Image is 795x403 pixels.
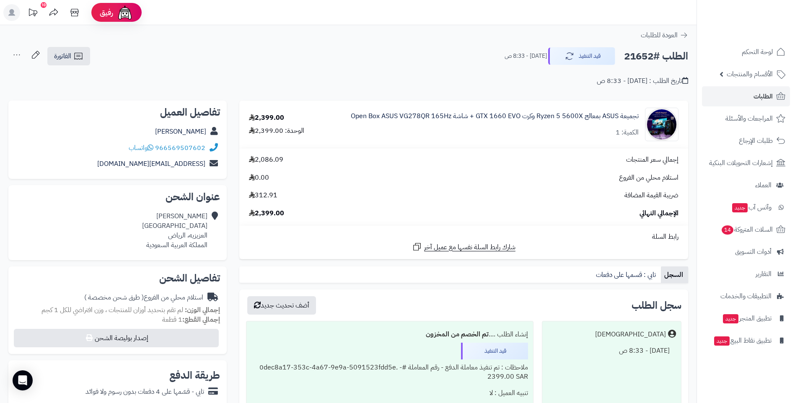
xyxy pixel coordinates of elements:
[155,127,206,137] a: [PERSON_NAME]
[142,212,207,250] div: [PERSON_NAME] [GEOGRAPHIC_DATA] العزيزيه، الرياض المملكة العربية السعودية
[548,47,615,65] button: قيد التنفيذ
[756,268,772,280] span: التقارير
[251,385,528,401] div: تنبيه العميل : لا
[84,292,144,302] span: ( طرق شحن مخصصة )
[720,290,772,302] span: التطبيقات والخدمات
[624,48,688,65] h2: الطلب #21652
[702,220,790,240] a: السلات المتروكة14
[616,128,639,137] div: الكمية: 1
[505,52,547,60] small: [DATE] - 8:33 ص
[725,113,773,124] span: المراجعات والأسئلة
[249,191,277,200] span: 312.91
[702,331,790,351] a: تطبيق نقاط البيعجديد
[249,209,284,218] span: 2,399.00
[702,175,790,195] a: العملاء
[41,2,47,8] div: 10
[162,315,220,325] small: 1 قطعة
[732,203,748,212] span: جديد
[182,315,220,325] strong: إجمالي القطع:
[619,173,678,183] span: استلام محلي من الفروع
[426,329,489,339] b: تم الخصم من المخزون
[13,370,33,390] div: Open Intercom Messenger
[251,326,528,343] div: إنشاء الطلب ....
[249,173,269,183] span: 0.00
[641,30,688,40] a: العودة للطلبات
[632,300,681,310] h3: سجل الطلب
[185,305,220,315] strong: إجمالي الوزن:
[100,8,113,18] span: رفيق
[22,4,43,23] a: تحديثات المنصة
[661,266,688,283] a: السجل
[117,4,133,21] img: ai-face.png
[15,107,220,117] h2: تفاصيل العميل
[84,293,203,302] div: استلام محلي من الفروع
[15,192,220,202] h2: عنوان الشحن
[247,296,316,315] button: أضف تحديث جديد
[722,225,733,235] span: 14
[624,191,678,200] span: ضريبة القيمة المضافة
[593,266,661,283] a: تابي : قسمها على دفعات
[15,273,220,283] h2: تفاصيل الشحن
[424,243,515,252] span: شارك رابط السلة نفسها مع عميل آخر
[243,232,685,242] div: رابط السلة
[461,343,528,359] div: قيد التنفيذ
[169,370,220,380] h2: طريقة الدفع
[641,30,678,40] span: العودة للطلبات
[702,197,790,217] a: وآتس آبجديد
[714,336,730,346] span: جديد
[702,242,790,262] a: أدوات التسويق
[709,157,773,169] span: إشعارات التحويلات البنكية
[702,286,790,306] a: التطبيقات والخدمات
[14,329,219,347] button: إصدار بوليصة الشحن
[702,42,790,62] a: لوحة التحكم
[723,314,738,323] span: جديد
[742,46,773,58] span: لوحة التحكم
[727,68,773,80] span: الأقسام والمنتجات
[640,209,678,218] span: الإجمالي النهائي
[754,90,773,102] span: الطلبات
[702,108,790,129] a: المراجعات والأسئلة
[97,159,205,169] a: [EMAIL_ADDRESS][DOMAIN_NAME]
[47,47,90,65] a: الفاتورة
[738,23,787,41] img: logo-2.png
[249,126,304,136] div: الوحدة: 2,399.00
[155,143,205,153] a: 966569507602
[626,155,678,165] span: إجمالي سعر المنتجات
[85,387,204,397] div: تابي - قسّمها على 4 دفعات بدون رسوم ولا فوائد
[702,86,790,106] a: الطلبات
[351,111,639,121] a: تجميعة ASUS بمعالج Ryzen 5 5600X وكرت GTX 1660 EVO + شاشة Open Box ASUS VG278QR 165Hz
[595,330,666,339] div: [DEMOGRAPHIC_DATA]
[645,108,678,141] img: 1753203146-%D8%AA%D8%AC%D9%85%D9%8A%D8%B9%D8%A9%20ASUS-90x90.jpg
[249,155,283,165] span: 2,086.09
[702,264,790,284] a: التقارير
[731,201,772,213] span: وآتس آب
[251,359,528,385] div: ملاحظات : تم تنفيذ معاملة الدفع - رقم المعاملة #0dec8a17-353c-4a67-9e9a-5091523fdd5e. - 2399.00 SAR
[41,305,183,315] span: لم تقم بتحديد أوزان للمنتجات ، وزن افتراضي للكل 1 كجم
[721,224,773,235] span: السلات المتروكة
[713,335,772,346] span: تطبيق نقاط البيع
[702,308,790,328] a: تطبيق المتجرجديد
[547,343,676,359] div: [DATE] - 8:33 ص
[755,179,772,191] span: العملاء
[597,76,688,86] div: تاريخ الطلب : [DATE] - 8:33 ص
[249,113,284,123] div: 2,399.00
[54,51,71,61] span: الفاتورة
[702,131,790,151] a: طلبات الإرجاع
[412,242,515,252] a: شارك رابط السلة نفسها مع عميل آخر
[129,143,153,153] a: واتساب
[702,153,790,173] a: إشعارات التحويلات البنكية
[739,135,773,147] span: طلبات الإرجاع
[735,246,772,258] span: أدوات التسويق
[722,313,772,324] span: تطبيق المتجر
